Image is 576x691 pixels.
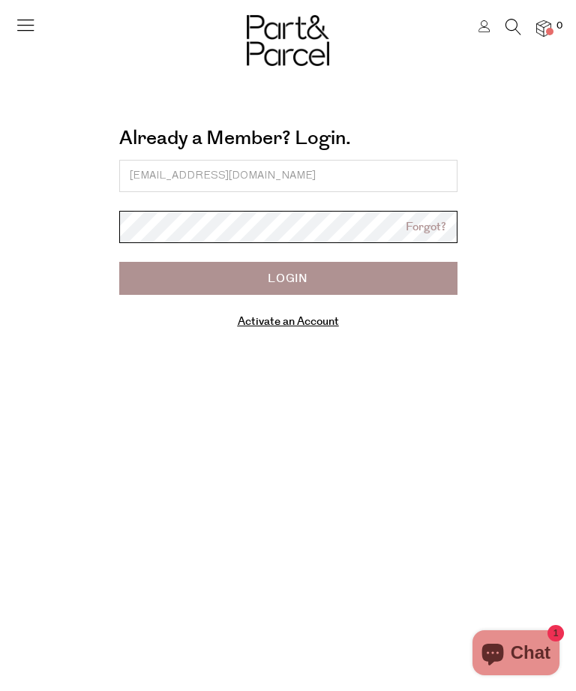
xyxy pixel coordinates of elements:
input: Login [119,262,457,295]
inbox-online-store-chat: Shopify online store chat [468,630,564,679]
a: Activate an Account [238,314,339,329]
img: Part&Parcel [247,15,329,66]
a: Already a Member? Login. [119,122,351,155]
a: 0 [536,20,551,36]
a: Forgot? [406,218,446,236]
span: 0 [553,20,566,33]
input: Email [119,160,457,192]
